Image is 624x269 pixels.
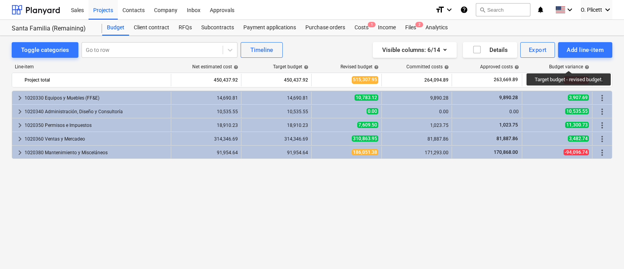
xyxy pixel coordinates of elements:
button: Export [520,42,555,58]
div: 10,535.55 [174,109,238,114]
i: format_size [435,5,445,14]
div: Widget de chat [585,232,624,269]
i: keyboard_arrow_down [565,5,574,14]
div: 1020330 Equipos y Muebles (FF&E) [25,92,168,104]
span: -94,096.74 [564,149,589,155]
span: 3,907.69 [568,94,589,101]
div: 1020350 Permisos e Impuestos [25,119,168,132]
div: 14,690.81 [174,95,238,101]
span: 10,535.55 [565,108,589,114]
div: 264,094.89 [385,74,448,86]
div: 450,437.92 [174,74,238,86]
span: 81,887.86 [496,136,519,141]
span: 310,863.95 [352,135,378,142]
div: Details [472,45,508,55]
button: Toggle categories [12,42,78,58]
span: help [443,65,449,69]
span: More actions [597,107,607,116]
div: Visible columns : 6/14 [382,45,447,55]
a: RFQs [174,20,197,36]
div: 10,535.55 [245,109,308,114]
span: 1 [368,22,376,27]
div: Target budget [273,64,308,69]
div: 450,437.92 [245,74,308,86]
span: 0.00 [367,108,378,114]
span: 11,300.73 [565,122,589,128]
div: 1020340 Administración, Diseño y Consultoría [25,105,168,118]
i: keyboard_arrow_down [603,5,612,14]
span: keyboard_arrow_right [15,107,25,116]
a: Purchase orders [301,20,350,36]
div: Committed costs [406,64,449,69]
div: Toggle categories [21,45,69,55]
button: Timeline [241,42,283,58]
i: notifications [537,5,544,14]
div: Export [529,45,547,55]
div: Revised budget [340,64,379,69]
button: Visible columns:6/14 [373,42,457,58]
div: 0.00 [455,109,519,114]
a: Subcontracts [197,20,239,36]
div: Project total [25,74,168,86]
span: 10,783.12 [355,94,378,101]
span: 9,890.28 [498,95,519,100]
a: Payment applications [239,20,301,36]
span: More actions [597,75,607,85]
span: help [583,65,589,69]
div: 91,954.64 [174,150,238,155]
div: Timeline [250,45,273,55]
i: keyboard_arrow_down [445,5,454,14]
div: Line-item [12,64,172,69]
span: 515,307.95 [352,76,378,84]
div: 314,346.69 [245,136,308,142]
a: Budget [102,20,129,36]
div: 91,954.64 [245,150,308,155]
div: Analytics [421,20,452,36]
div: Costs [350,20,373,36]
span: More actions [597,134,607,144]
div: 1020380 Mantenimiento y Misceláneos [25,146,168,159]
button: Search [476,3,530,16]
span: help [513,65,519,69]
div: 18,910.23 [245,123,308,128]
div: Files [401,20,421,36]
button: Details [463,42,517,58]
span: keyboard_arrow_right [15,121,25,130]
span: 7,609.50 [357,122,378,128]
div: 9,890.28 [385,95,448,101]
div: 314,346.69 [174,136,238,142]
div: Santa Familia (Remaining) [12,25,93,33]
span: keyboard_arrow_right [15,93,25,103]
div: Approved costs [480,64,519,69]
span: O. Plicett [581,7,602,13]
button: Add line-item [558,42,612,58]
span: keyboard_arrow_right [15,148,25,157]
div: 171,293.00 [385,150,448,155]
span: help [232,65,238,69]
span: keyboard_arrow_right [15,134,25,144]
i: Knowledge base [460,5,468,14]
span: help [372,65,379,69]
div: 0.00 [385,109,448,114]
a: Files2 [401,20,421,36]
span: More actions [597,121,607,130]
span: 1,023.75 [498,122,519,128]
span: 2 [415,22,423,27]
iframe: Chat Widget [585,232,624,269]
span: -64,870.03 [564,76,589,84]
span: More actions [597,148,607,157]
span: 263,669.89 [493,77,519,83]
span: 170,868.00 [493,150,519,155]
div: 1020360 Ventas y Mercadeo [25,133,168,145]
a: Client contract [129,20,174,36]
a: Costs1 [350,20,373,36]
span: 186,051.38 [352,149,378,155]
span: help [302,65,308,69]
div: 1,023.75 [385,123,448,128]
a: Income [373,20,401,36]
